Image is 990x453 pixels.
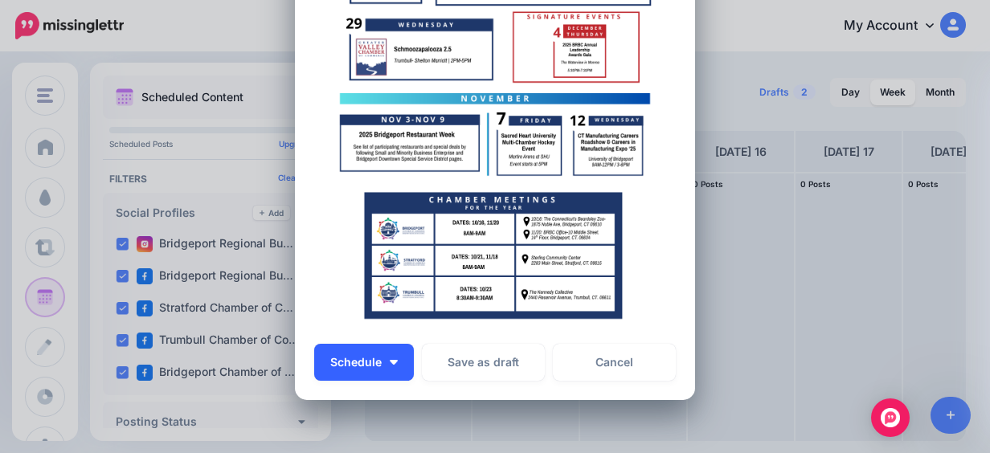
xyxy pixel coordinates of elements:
button: Save as draft [422,344,545,381]
a: Cancel [553,344,676,381]
span: Schedule [330,357,382,368]
button: Schedule [314,344,414,381]
img: arrow-down-white.png [390,360,398,365]
div: Open Intercom Messenger [871,398,910,437]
